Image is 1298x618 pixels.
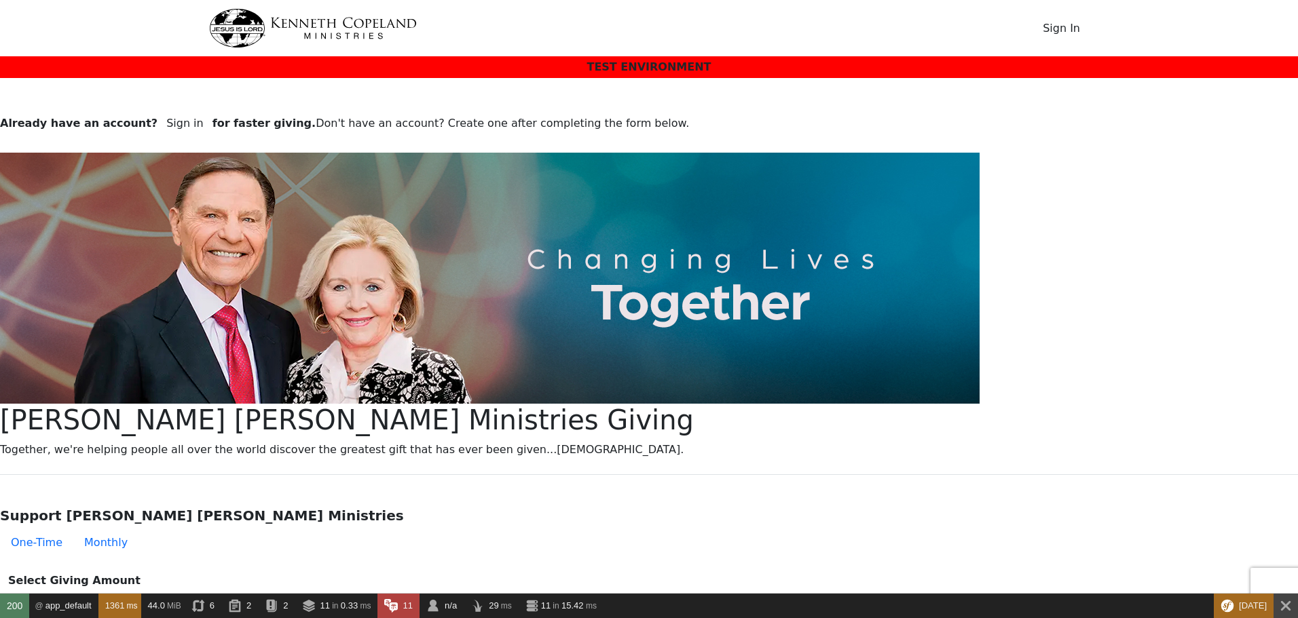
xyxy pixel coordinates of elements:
button: Sign in [157,111,212,136]
a: 11 in 15.42 ms [519,594,604,618]
span: TEST ENVIRONMENT [587,60,711,73]
div: This Symfony version will only receive security fixes. [1214,594,1274,618]
span: 11 [403,600,413,611]
a: 11 [377,594,420,618]
a: 1361 ms [98,594,141,618]
span: 29 [489,600,498,611]
span: 2 [246,600,251,611]
span: 15.42 [561,600,584,611]
a: 2 [258,594,295,618]
img: kcm-header-logo.svg [209,9,417,47]
a: 2 [221,594,258,618]
button: Sign In [1034,16,1089,41]
span: in [332,601,338,611]
span: ms [586,601,597,611]
span: 2 [283,600,288,611]
span: ms [127,601,138,611]
span: n/a [445,600,457,611]
span: 11 [320,600,330,611]
span: 44.0 [148,600,165,611]
span: in [553,601,559,611]
a: n/a [420,594,464,618]
button: Monthly [73,529,138,556]
span: 0.33 [341,600,358,611]
span: MiB [167,601,181,611]
span: @ [35,601,43,611]
strong: Select Giving Amount [8,574,141,587]
span: 6 [210,600,215,611]
a: 44.0 MiB [141,594,185,618]
a: 29 ms [464,594,519,618]
span: app_default [45,600,92,611]
span: [DATE] [1239,600,1267,611]
span: 11 [541,600,551,611]
span: ms [360,601,371,611]
a: 11 in 0.33 ms [295,594,378,618]
span: 1361 [105,600,125,611]
a: [DATE] [1214,594,1274,618]
span: ms [501,601,512,611]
